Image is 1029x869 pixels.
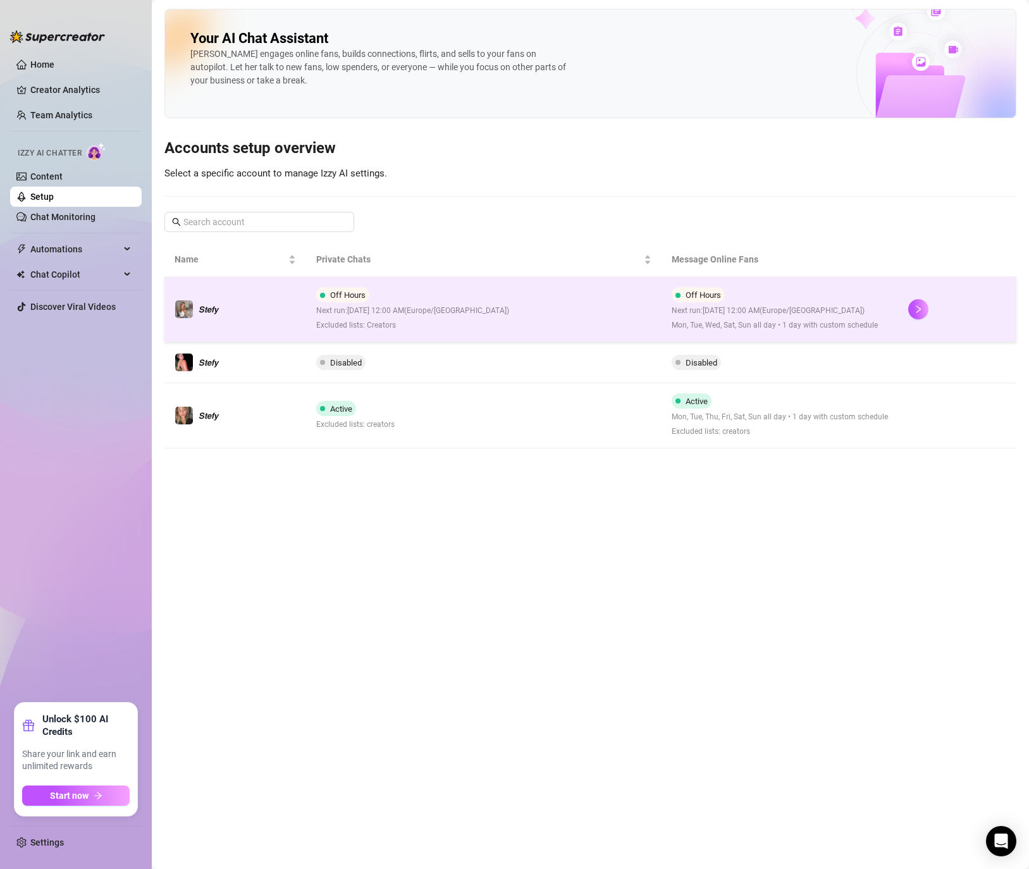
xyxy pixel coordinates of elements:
img: logo-BBDzfeDw.svg [10,30,105,43]
img: 𝙎𝙩𝙚𝙛𝙮 [175,300,193,318]
span: Name [175,252,286,266]
span: arrow-right [94,791,102,800]
th: Private Chats [306,242,661,277]
span: 𝙎𝙩𝙚𝙛𝙮 [199,357,218,367]
h2: Your AI Chat Assistant [190,30,328,47]
img: Chat Copilot [16,270,25,279]
span: search [172,218,181,226]
span: Next run: [DATE] 12:00 AM ( Europe/[GEOGRAPHIC_DATA] ) [672,305,878,317]
span: Excluded lists: creators [316,419,395,431]
span: Disabled [330,358,362,367]
a: Home [30,59,54,70]
span: 𝙎𝙩𝙚𝙛𝙮 [199,410,218,421]
span: Mon, Tue, Thu, Fri, Sat, Sun all day • 1 day with custom schedule [672,411,888,423]
button: right [908,299,928,319]
th: Name [164,242,306,277]
th: Message Online Fans [662,242,898,277]
span: 𝙎𝙩𝙚𝙛𝙮 [199,304,218,314]
span: Off Hours [686,290,721,300]
strong: Unlock $100 AI Credits [42,713,130,738]
span: Automations [30,239,120,259]
a: Setup [30,192,54,202]
img: 𝙎𝙩𝙚𝙛𝙮 [175,407,193,424]
input: Search account [183,215,336,229]
span: Active [330,404,352,414]
a: Settings [30,837,64,847]
span: Excluded lists: Creators [316,319,509,331]
span: Share your link and earn unlimited rewards [22,748,130,773]
span: right [914,305,923,314]
a: Creator Analytics [30,80,132,100]
span: thunderbolt [16,244,27,254]
span: Chat Copilot [30,264,120,285]
span: Mon, Tue, Wed, Sat, Sun all day • 1 day with custom schedule [672,319,878,331]
span: Start now [50,791,89,801]
span: Izzy AI Chatter [18,147,82,159]
span: Next run: [DATE] 12:00 AM ( Europe/[GEOGRAPHIC_DATA] ) [316,305,509,317]
h3: Accounts setup overview [164,139,1016,159]
span: Select a specific account to manage Izzy AI settings. [164,168,387,179]
span: Disabled [686,358,717,367]
a: Content [30,171,63,182]
a: Team Analytics [30,110,92,120]
span: Active [686,397,708,406]
div: Open Intercom Messenger [986,826,1016,856]
img: 𝙎𝙩𝙚𝙛𝙮 [175,354,193,371]
span: Private Chats [316,252,641,266]
a: Chat Monitoring [30,212,96,222]
a: Discover Viral Videos [30,302,116,312]
div: [PERSON_NAME] engages online fans, builds connections, flirts, and sells to your fans on autopilo... [190,47,570,87]
button: Start nowarrow-right [22,786,130,806]
img: AI Chatter [87,142,106,161]
span: Off Hours [330,290,366,300]
span: Excluded lists: creators [672,426,888,438]
span: gift [22,719,35,732]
